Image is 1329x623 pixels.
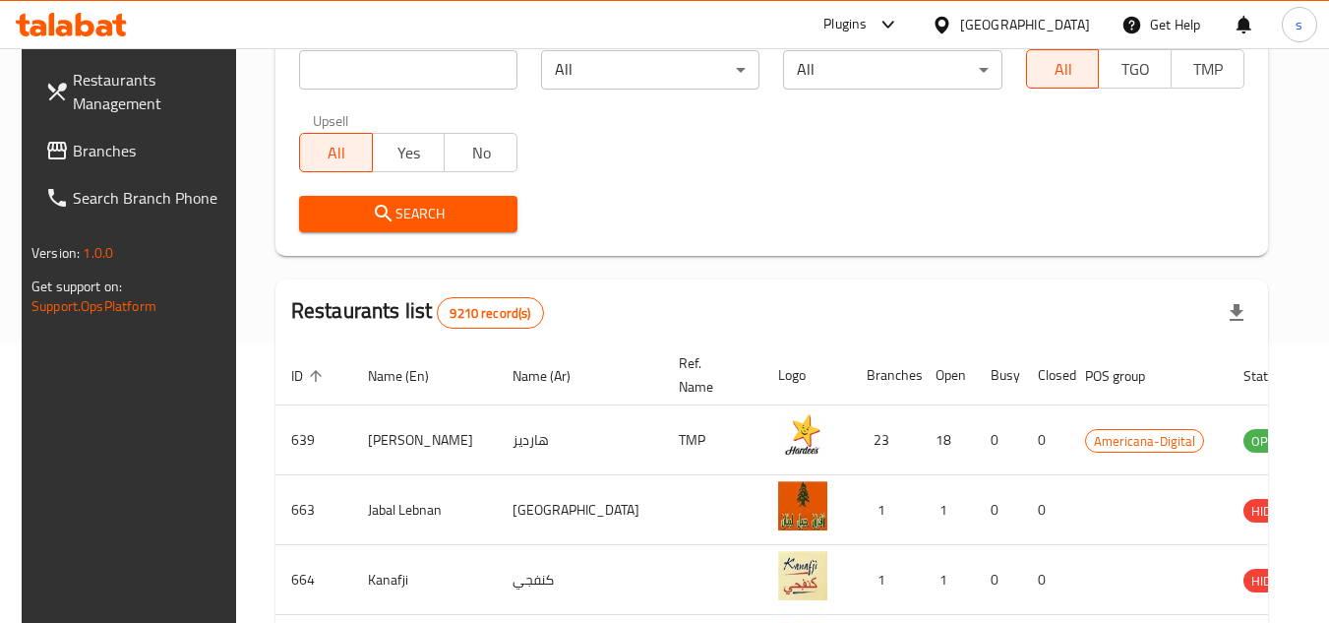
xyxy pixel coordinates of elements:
[960,14,1090,35] div: [GEOGRAPHIC_DATA]
[438,304,542,323] span: 9210 record(s)
[31,274,122,299] span: Get support on:
[778,481,827,530] img: Jabal Lebnan
[1243,430,1292,453] span: OPEN
[783,50,1001,90] div: All
[851,545,920,615] td: 1
[73,186,228,210] span: Search Branch Phone
[1171,49,1244,89] button: TMP
[453,139,510,167] span: No
[372,133,446,172] button: Yes
[1243,364,1307,388] span: Status
[975,405,1022,475] td: 0
[291,296,544,329] h2: Restaurants list
[275,545,352,615] td: 664
[1243,570,1302,592] span: HIDDEN
[920,545,975,615] td: 1
[851,475,920,545] td: 1
[663,405,762,475] td: TMP
[308,139,365,167] span: All
[291,364,329,388] span: ID
[1022,545,1069,615] td: 0
[368,364,454,388] span: Name (En)
[1022,405,1069,475] td: 0
[1086,430,1203,453] span: Americana-Digital
[497,545,663,615] td: كنفجي
[1243,500,1302,523] span: HIDDEN
[975,545,1022,615] td: 0
[1107,55,1164,84] span: TGO
[513,364,596,388] span: Name (Ar)
[299,133,373,172] button: All
[437,297,543,329] div: Total records count
[83,240,113,266] span: 1.0.0
[30,174,244,221] a: Search Branch Phone
[73,68,228,115] span: Restaurants Management
[1213,289,1260,337] div: Export file
[299,196,517,232] button: Search
[1022,345,1069,405] th: Closed
[275,405,352,475] td: 639
[975,345,1022,405] th: Busy
[31,293,156,319] a: Support.OpsPlatform
[352,405,497,475] td: [PERSON_NAME]
[823,13,867,36] div: Plugins
[497,475,663,545] td: [GEOGRAPHIC_DATA]
[778,411,827,461] img: Hardee's
[1296,14,1302,35] span: s
[352,545,497,615] td: Kanafji
[920,345,975,405] th: Open
[381,139,438,167] span: Yes
[1085,364,1171,388] span: POS group
[1179,55,1237,84] span: TMP
[1098,49,1172,89] button: TGO
[1243,569,1302,592] div: HIDDEN
[920,405,975,475] td: 18
[762,345,851,405] th: Logo
[1035,55,1092,84] span: All
[299,50,517,90] input: Search for restaurant name or ID..
[444,133,517,172] button: No
[778,551,827,600] img: Kanafji
[275,475,352,545] td: 663
[975,475,1022,545] td: 0
[497,405,663,475] td: هارديز
[30,56,244,127] a: Restaurants Management
[920,475,975,545] td: 1
[73,139,228,162] span: Branches
[313,113,349,127] label: Upsell
[1022,475,1069,545] td: 0
[30,127,244,174] a: Branches
[315,202,502,226] span: Search
[541,50,759,90] div: All
[1026,49,1100,89] button: All
[1243,429,1292,453] div: OPEN
[679,351,739,399] span: Ref. Name
[31,240,80,266] span: Version:
[1243,499,1302,523] div: HIDDEN
[352,475,497,545] td: Jabal Lebnan
[851,345,920,405] th: Branches
[851,405,920,475] td: 23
